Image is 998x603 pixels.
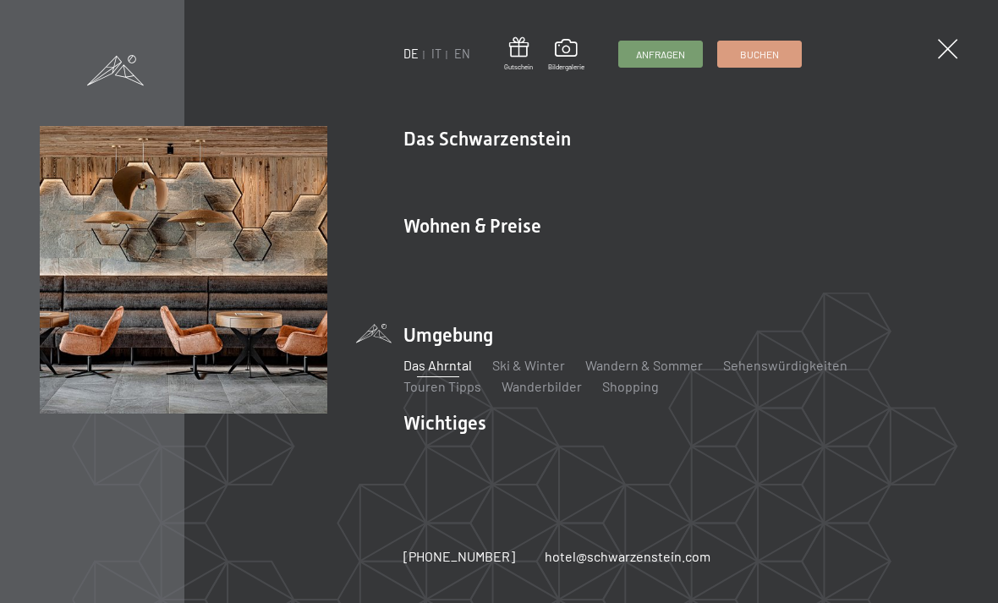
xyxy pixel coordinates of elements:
[40,126,327,414] img: Wellnesshotels - Bar - Spieltische - Kinderunterhaltung
[504,37,533,72] a: Gutschein
[723,357,847,373] a: Sehenswürdigkeiten
[403,357,472,373] a: Das Ahrntal
[602,378,659,394] a: Shopping
[403,547,515,566] a: [PHONE_NUMBER]
[619,41,702,67] a: Anfragen
[636,47,685,62] span: Anfragen
[431,47,441,61] a: IT
[548,39,584,71] a: Bildergalerie
[403,378,481,394] a: Touren Tipps
[548,63,584,72] span: Bildergalerie
[718,41,801,67] a: Buchen
[403,47,419,61] a: DE
[504,63,533,72] span: Gutschein
[492,357,565,373] a: Ski & Winter
[585,357,703,373] a: Wandern & Sommer
[454,47,470,61] a: EN
[403,548,515,564] span: [PHONE_NUMBER]
[502,378,582,394] a: Wanderbilder
[740,47,779,62] span: Buchen
[545,547,710,566] a: hotel@schwarzenstein.com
